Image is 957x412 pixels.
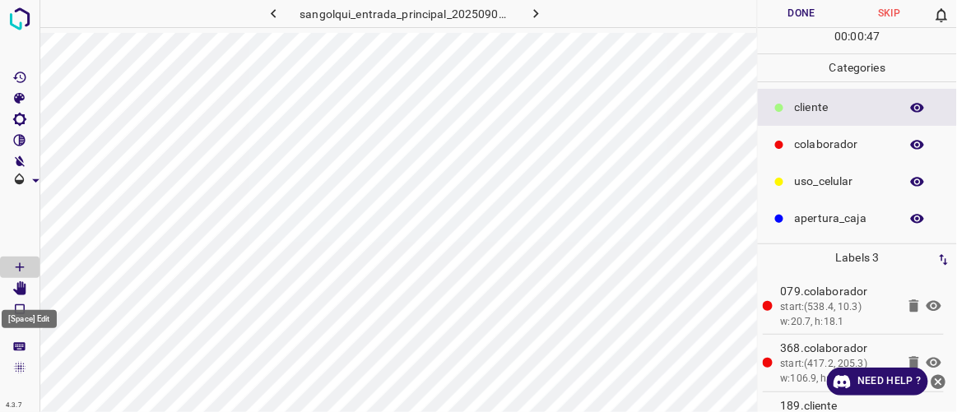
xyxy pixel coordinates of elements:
[827,368,928,396] a: Need Help ?
[851,28,864,45] p: 00
[758,54,957,81] p: Categories
[781,340,896,357] p: 368.colaborador
[781,357,896,386] div: start:(417.2, 205.3) w:106.9, h:134.7
[758,200,957,237] div: apertura_caja
[795,136,891,153] p: colaborador
[5,4,35,34] img: logo
[928,368,949,396] button: close-help
[300,4,510,27] h6: sangolqui_entrada_principal_20250902_110952_187500.jpg
[758,89,957,126] div: cliente
[795,99,891,116] p: cliente
[758,163,957,200] div: uso_celular
[795,210,891,227] p: apertura_caja
[2,310,57,328] div: [Space] Edit
[2,399,26,412] div: 4.3.7
[795,173,891,190] p: uso_celular
[866,28,880,45] p: 47
[781,283,896,300] p: 079.colaborador
[758,126,957,163] div: colaborador
[835,28,880,53] div: : :
[781,300,896,329] div: start:(538.4, 10.3) w:20.7, h:18.1
[835,28,848,45] p: 00
[763,244,952,271] p: Labels 3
